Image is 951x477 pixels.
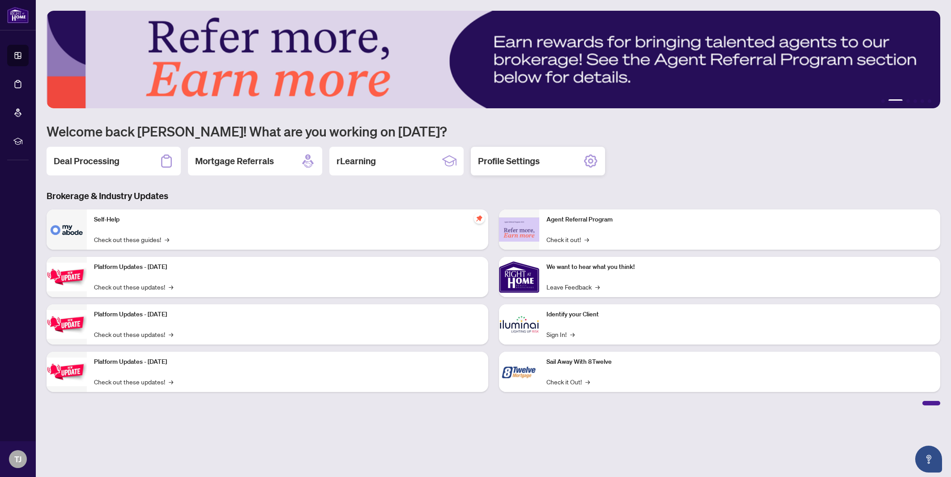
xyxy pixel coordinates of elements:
span: → [595,282,600,292]
img: Platform Updates - June 23, 2025 [47,358,87,386]
a: Check out these updates!→ [94,377,173,387]
a: Check out these updates!→ [94,329,173,339]
h2: rLearning [337,155,376,167]
img: Slide 1 [47,11,940,108]
h2: Profile Settings [478,155,540,167]
span: → [585,377,590,387]
img: Identify your Client [499,304,539,345]
img: We want to hear what you think! [499,257,539,297]
span: → [169,282,173,292]
p: Self-Help [94,215,481,225]
h3: Brokerage & Industry Updates [47,190,940,202]
a: Leave Feedback→ [546,282,600,292]
button: 3 [906,99,910,103]
h2: Deal Processing [54,155,119,167]
a: Check it Out!→ [546,377,590,387]
p: Platform Updates - [DATE] [94,310,481,319]
img: logo [7,7,29,23]
button: 2 [888,99,903,103]
span: → [584,234,589,244]
button: 4 [913,99,917,103]
p: Sail Away With 8Twelve [546,357,934,367]
button: Open asap [915,446,942,473]
a: Sign In!→ [546,329,575,339]
img: Platform Updates - July 21, 2025 [47,263,87,291]
button: 6 [928,99,931,103]
img: Agent Referral Program [499,217,539,242]
button: 5 [921,99,924,103]
button: 1 [881,99,885,103]
p: Identify your Client [546,310,934,319]
h1: Welcome back [PERSON_NAME]! What are you working on [DATE]? [47,123,940,140]
span: → [570,329,575,339]
span: pushpin [474,213,485,224]
h2: Mortgage Referrals [195,155,274,167]
p: Platform Updates - [DATE] [94,262,481,272]
a: Check out these updates!→ [94,282,173,292]
span: → [165,234,169,244]
a: Check it out!→ [546,234,589,244]
p: Platform Updates - [DATE] [94,357,481,367]
img: Self-Help [47,209,87,250]
span: → [169,329,173,339]
img: Sail Away With 8Twelve [499,352,539,392]
p: We want to hear what you think! [546,262,934,272]
p: Agent Referral Program [546,215,934,225]
img: Platform Updates - July 8, 2025 [47,310,87,338]
span: → [169,377,173,387]
span: TJ [14,453,21,465]
a: Check out these guides!→ [94,234,169,244]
